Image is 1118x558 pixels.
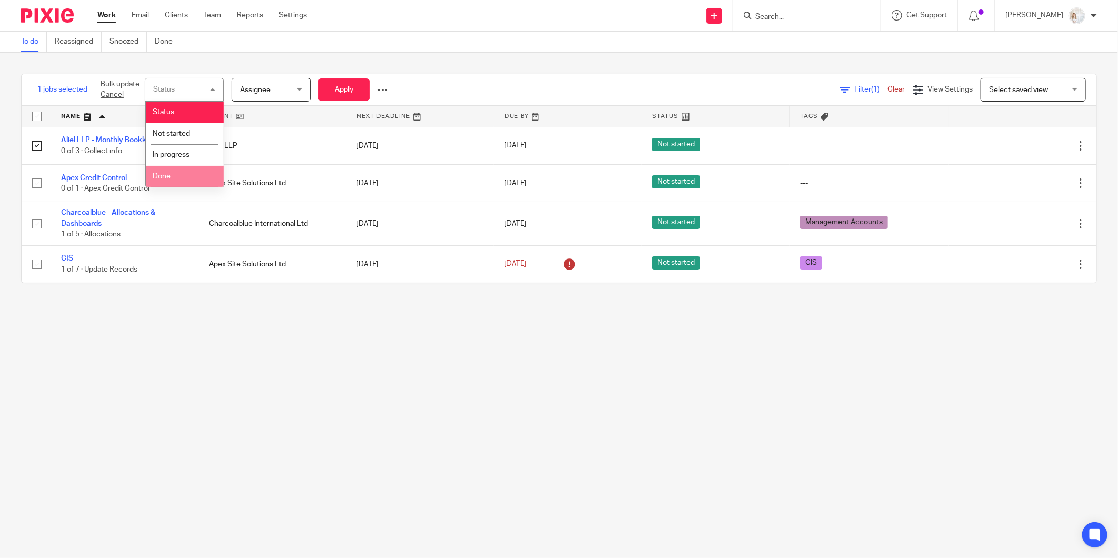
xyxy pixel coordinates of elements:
a: Clear [887,86,905,93]
td: Apex Site Solutions Ltd [198,164,346,202]
a: Work [97,10,116,21]
span: Not started [652,175,700,188]
span: Status [153,108,174,116]
span: [DATE] [504,261,526,268]
td: [DATE] [346,127,494,164]
a: CIS [61,255,73,262]
a: Aliel LLP - Monthly Bookkeeping [61,136,169,144]
span: [DATE] [504,220,526,227]
span: Select saved view [989,86,1048,94]
span: Filter [854,86,887,93]
span: Management Accounts [800,216,888,229]
span: [DATE] [504,180,526,187]
span: Get Support [906,12,947,19]
a: To do [21,32,47,52]
span: View Settings [927,86,973,93]
a: Apex Credit Control [61,174,127,182]
span: Assignee [240,86,271,94]
span: 1 of 5 · Allocations [61,231,121,238]
a: Cancel [101,91,124,98]
img: Image.jpeg [1069,7,1085,24]
div: Status [153,86,175,93]
td: [DATE] [346,202,494,245]
span: 0 of 1 · Apex Credit Control [61,185,149,192]
span: Tags [800,113,818,119]
span: 1 of 7 · Update Records [61,266,137,273]
a: Charcoalblue - Allocations & Dashboards [61,209,155,227]
span: In progress [153,151,189,158]
span: [DATE] [504,142,526,150]
p: [PERSON_NAME] [1005,10,1063,21]
img: Pixie [21,8,74,23]
a: Email [132,10,149,21]
a: Clients [165,10,188,21]
span: Not started [652,216,700,229]
td: Apex Site Solutions Ltd [198,245,346,283]
a: Team [204,10,221,21]
p: Bulk update [101,79,139,101]
a: Settings [279,10,307,21]
span: 1 jobs selected [37,84,87,95]
span: CIS [800,256,822,270]
td: Aliel LLP [198,127,346,164]
td: Charcoalblue International Ltd [198,202,346,245]
div: --- [800,141,938,151]
div: --- [800,178,938,188]
input: Search [754,13,849,22]
a: Done [155,32,181,52]
td: [DATE] [346,164,494,202]
span: Not started [153,130,190,137]
span: Not started [652,138,700,151]
span: 0 of 3 · Collect info [61,147,122,155]
span: (1) [871,86,880,93]
a: Snoozed [109,32,147,52]
a: Reassigned [55,32,102,52]
td: [DATE] [346,245,494,283]
span: Done [153,173,171,180]
a: Reports [237,10,263,21]
span: Not started [652,256,700,270]
button: Apply [318,78,370,101]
